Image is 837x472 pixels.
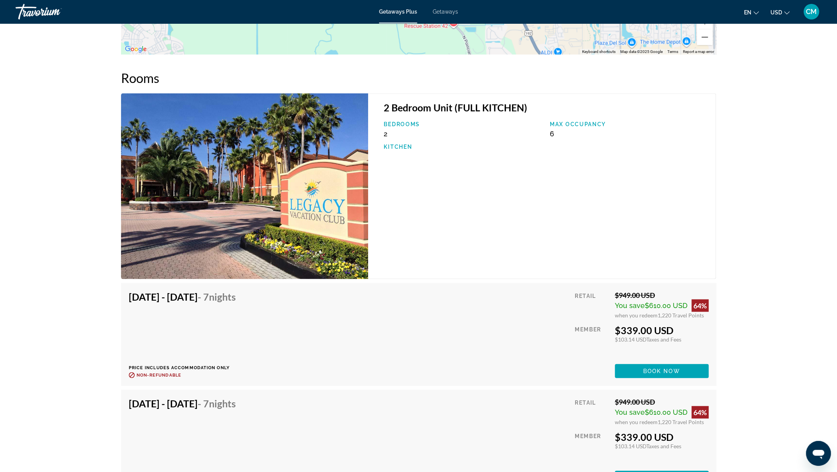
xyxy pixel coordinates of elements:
p: Kitchen [384,143,542,150]
span: You save [615,301,645,309]
span: - 7 [198,397,236,409]
a: Getaways Plus [379,9,417,15]
span: $610.00 USD [645,301,688,309]
span: You save [615,408,645,416]
span: $610.00 USD [645,408,688,416]
div: $949.00 USD [615,291,709,299]
p: Bedrooms [384,121,542,127]
span: 1,220 Travel Points [658,418,704,425]
button: Book now [615,364,709,378]
span: 6 [550,129,554,137]
button: Change currency [770,7,790,18]
span: Map data ©2025 Google [620,49,663,53]
span: Nights [209,291,236,302]
a: Report a map error [683,49,714,53]
button: Keyboard shortcuts [582,49,616,54]
a: Travorium [16,2,93,22]
button: Change language [744,7,759,18]
div: $103.14 USD [615,336,709,342]
div: $339.00 USD [615,431,709,442]
div: Retail [575,291,609,318]
div: 64% [691,406,709,418]
h3: 2 Bedroom Unit (FULL KITCHEN) [384,101,708,113]
div: Member [575,324,609,358]
span: Taxes and Fees [646,336,681,342]
span: CM [806,8,817,16]
a: Getaways [433,9,458,15]
span: Book now [643,368,680,374]
h2: Rooms [121,70,716,85]
span: Nights [209,397,236,409]
span: when you redeem [615,312,658,318]
h4: [DATE] - [DATE] [129,291,236,302]
button: User Menu [801,4,821,20]
div: 64% [691,299,709,312]
div: Member [575,431,609,465]
span: Non-refundable [137,372,181,377]
div: $103.14 USD [615,442,709,449]
h4: [DATE] - [DATE] [129,397,236,409]
div: $949.00 USD [615,397,709,406]
div: $339.00 USD [615,324,709,336]
span: Taxes and Fees [646,442,681,449]
span: 2 [384,129,388,137]
span: 1,220 Travel Points [658,312,704,318]
span: when you redeem [615,418,658,425]
img: ii_orw1.jpg [121,93,368,279]
p: Price includes accommodation only [129,365,242,370]
span: - 7 [198,291,236,302]
iframe: Button to launch messaging window [806,441,831,466]
button: Zoom out [697,29,712,45]
span: en [744,9,751,16]
div: Retail [575,397,609,425]
p: Max Occupancy [550,121,708,127]
a: Terms (opens in new tab) [667,49,678,53]
img: Google [123,44,149,54]
a: Open this area in Google Maps (opens a new window) [123,44,149,54]
span: USD [770,9,782,16]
